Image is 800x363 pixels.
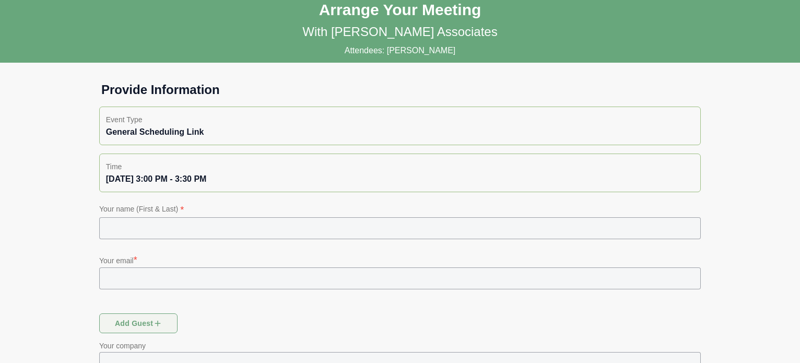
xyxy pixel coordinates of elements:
[106,126,694,138] div: General Scheduling Link
[99,203,701,217] p: Your name (First & Last)
[319,1,481,19] h1: Arrange Your Meeting
[99,339,701,352] p: Your company
[99,313,178,333] button: Add guest
[106,160,694,173] p: Time
[345,44,456,57] p: Attendees: [PERSON_NAME]
[302,24,497,40] p: With [PERSON_NAME] Associates
[99,253,701,267] p: Your email
[106,113,694,126] p: Event Type
[114,313,163,333] span: Add guest
[93,81,707,98] h1: Provide Information
[106,173,694,185] div: [DATE] 3:00 PM - 3:30 PM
